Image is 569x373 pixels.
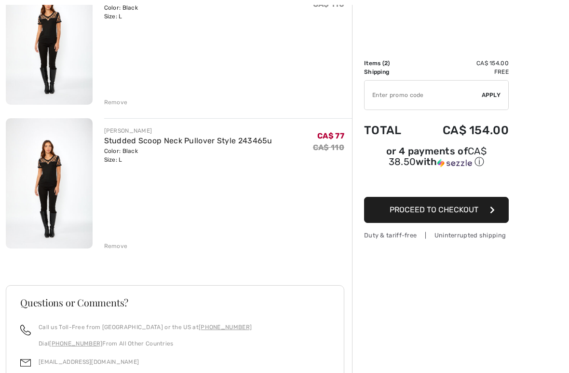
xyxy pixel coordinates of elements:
[20,298,330,307] h3: Questions or Comments?
[364,172,509,193] iframe: PayPal-paypal
[364,147,509,168] div: or 4 payments of with
[104,126,272,135] div: [PERSON_NAME]
[104,98,128,107] div: Remove
[313,143,344,152] s: CA$ 110
[364,197,509,223] button: Proceed to Checkout
[39,339,252,348] p: Dial From All Other Countries
[39,359,139,365] a: [EMAIL_ADDRESS][DOMAIN_NAME]
[416,68,509,76] td: Free
[364,231,509,240] div: Duty & tariff-free | Uninterrupted shipping
[104,3,272,21] div: Color: Black Size: L
[437,159,472,167] img: Sezzle
[104,136,272,145] a: Studded Scoop Neck Pullover Style 243465u
[199,324,252,331] a: [PHONE_NUMBER]
[317,131,344,140] span: CA$ 77
[364,114,416,147] td: Total
[416,59,509,68] td: CA$ 154.00
[104,147,272,164] div: Color: Black Size: L
[365,81,482,110] input: Promo code
[20,358,31,368] img: email
[104,242,128,250] div: Remove
[389,145,487,167] span: CA$ 38.50
[390,205,478,214] span: Proceed to Checkout
[364,147,509,172] div: or 4 payments ofCA$ 38.50withSezzle Click to learn more about Sezzle
[20,325,31,335] img: call
[49,340,102,347] a: [PHONE_NUMBER]
[384,60,388,67] span: 2
[364,59,416,68] td: Items ( )
[416,114,509,147] td: CA$ 154.00
[364,68,416,76] td: Shipping
[39,323,252,332] p: Call us Toll-Free from [GEOGRAPHIC_DATA] or the US at
[6,118,93,248] img: Studded Scoop Neck Pullover Style 243465u
[482,91,501,99] span: Apply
